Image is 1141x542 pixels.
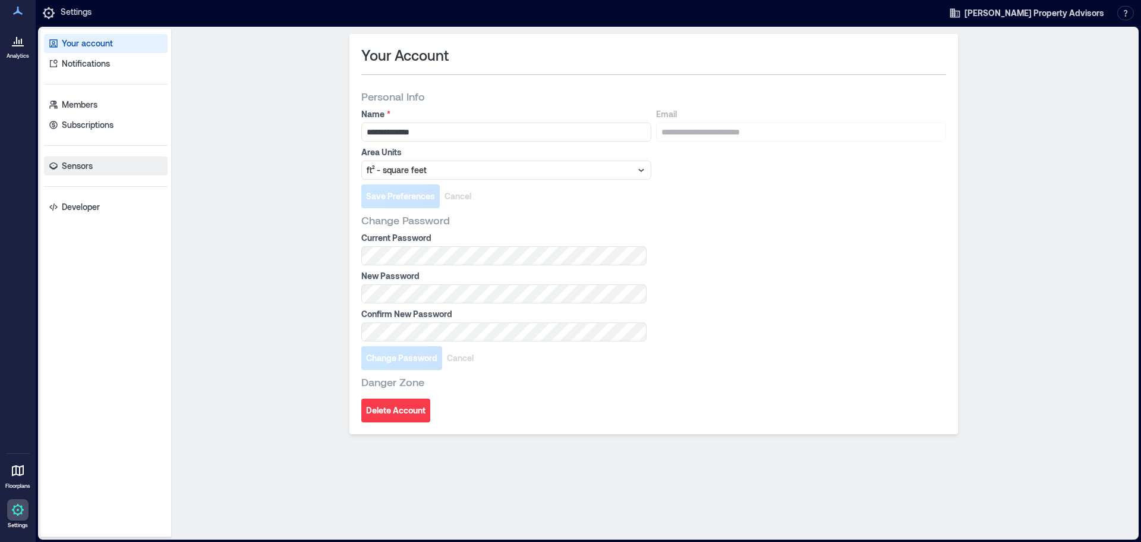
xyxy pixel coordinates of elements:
a: Your account [44,34,168,53]
button: Cancel [440,184,476,208]
span: Change Password [366,352,437,364]
label: Area Units [361,146,649,158]
label: Confirm New Password [361,308,644,320]
p: Floorplans [5,483,30,490]
a: Sensors [44,156,168,176]
span: Personal Info [361,89,425,104]
button: Cancel [442,346,478,370]
span: Change Password [361,213,450,227]
p: Settings [61,6,92,20]
span: Delete Account [366,405,425,416]
label: Name [361,108,649,120]
span: Cancel [445,190,471,202]
label: Current Password [361,232,644,244]
label: Email [656,108,944,120]
span: Cancel [447,352,474,364]
button: [PERSON_NAME] Property Advisors [945,4,1108,23]
a: Notifications [44,54,168,73]
button: Change Password [361,346,442,370]
p: Your account [62,37,113,49]
p: Analytics [7,52,29,59]
a: Analytics [3,26,33,63]
span: Danger Zone [361,375,424,389]
a: Developer [44,198,168,217]
a: Floorplans [2,456,34,493]
a: Members [44,95,168,114]
button: Save Preferences [361,184,440,208]
p: Members [62,99,97,111]
p: Subscriptions [62,119,114,131]
p: Sensors [62,160,93,172]
p: Notifications [62,58,110,70]
span: [PERSON_NAME] Property Advisors [965,7,1104,19]
span: Your Account [361,46,449,65]
p: Settings [8,522,28,529]
span: Save Preferences [366,190,435,202]
a: Settings [4,496,32,532]
a: Subscriptions [44,115,168,134]
label: New Password [361,270,644,282]
p: Developer [62,201,100,213]
button: Delete Account [361,399,430,422]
